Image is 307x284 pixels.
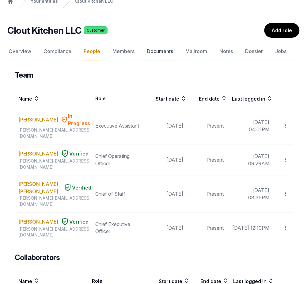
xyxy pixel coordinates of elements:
[7,43,300,60] nav: Tabs
[145,144,187,175] td: [DATE]
[18,116,58,123] a: [PERSON_NAME]
[244,43,264,60] a: Dossier
[18,180,61,195] a: [PERSON_NAME] [PERSON_NAME]
[72,184,91,191] span: Verified
[145,90,187,107] th: Start date
[111,43,136,60] a: Members
[248,153,270,167] span: [DATE] 09:29AM
[264,23,300,38] a: Add role
[207,225,224,231] span: Present
[82,43,101,60] a: People
[68,112,91,127] span: In Progress
[274,43,288,60] a: Jobs
[18,195,91,207] div: [PERSON_NAME][EMAIL_ADDRESS][DOMAIN_NAME]
[207,157,224,163] span: Present
[84,26,108,34] span: Customer
[18,127,91,139] div: [PERSON_NAME][EMAIL_ADDRESS][DOMAIN_NAME]
[249,119,270,132] span: [DATE] 04:01PM
[15,253,60,263] h3: Collaborators
[228,90,273,107] th: Last logged in
[145,107,187,144] td: [DATE]
[15,90,92,107] th: Name
[18,158,91,170] div: [PERSON_NAME][EMAIL_ADDRESS][DOMAIN_NAME]
[18,226,91,238] div: [PERSON_NAME][EMAIL_ADDRESS][DOMAIN_NAME]
[69,150,89,157] span: Verified
[18,150,58,157] a: [PERSON_NAME]
[145,175,187,213] td: [DATE]
[92,107,145,144] td: Executive Assistant
[146,43,174,60] a: Documents
[92,144,145,175] td: Chief Operating Officer
[92,175,145,213] td: Chief of Staff
[233,225,270,231] span: [DATE] 12:10PM
[7,43,32,60] a: Overview
[92,213,145,244] td: Chief Executive Officer
[7,25,81,36] h2: Clout Kitchen LLC
[218,43,234,60] a: Notes
[207,123,224,129] span: Present
[15,70,33,80] h3: Team
[207,191,224,197] span: Present
[187,90,228,107] th: End date
[248,187,270,201] span: [DATE] 03:36PM
[184,43,208,60] a: Mailroom
[145,213,187,244] td: [DATE]
[69,218,89,225] span: Verified
[18,218,58,225] a: [PERSON_NAME]
[92,90,145,107] th: Role
[42,43,73,60] a: Compliance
